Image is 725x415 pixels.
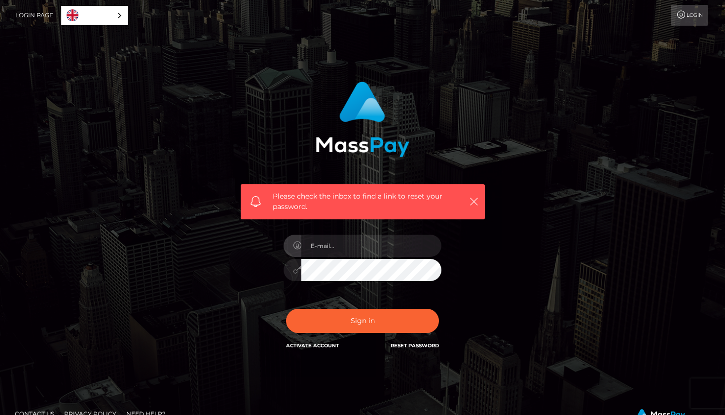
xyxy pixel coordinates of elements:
[62,6,128,25] a: English
[301,235,441,257] input: E-mail...
[286,342,339,349] a: Activate Account
[61,6,128,25] div: Language
[671,5,708,26] a: Login
[15,5,53,26] a: Login Page
[391,342,439,349] a: Reset Password
[316,82,409,157] img: MassPay Login
[273,191,453,212] span: Please check the inbox to find a link to reset your password.
[286,309,439,333] button: Sign in
[61,6,128,25] aside: Language selected: English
